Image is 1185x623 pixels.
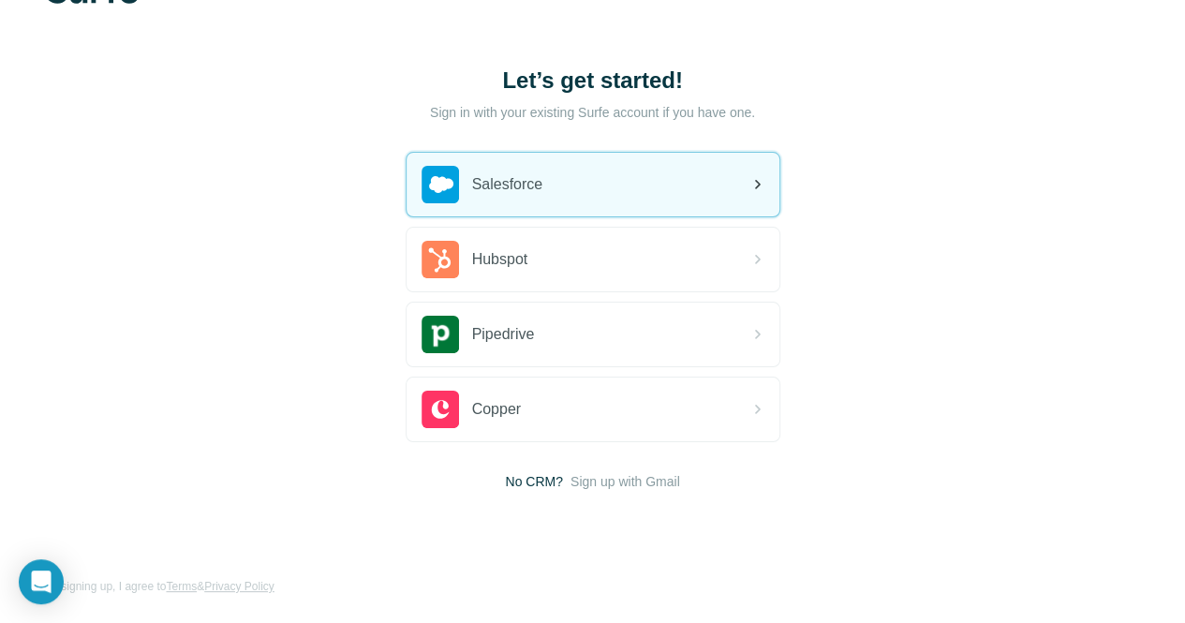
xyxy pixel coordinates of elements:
[422,166,459,203] img: salesforce's logo
[166,580,197,593] a: Terms
[422,391,459,428] img: copper's logo
[472,323,535,346] span: Pipedrive
[570,472,680,491] button: Sign up with Gmail
[204,580,274,593] a: Privacy Policy
[472,398,521,421] span: Copper
[422,316,459,353] img: pipedrive's logo
[45,578,274,595] span: By signing up, I agree to &
[430,103,755,122] p: Sign in with your existing Surfe account if you have one.
[472,173,543,196] span: Salesforce
[406,66,780,96] h1: Let’s get started!
[422,241,459,278] img: hubspot's logo
[505,472,562,491] span: No CRM?
[19,559,64,604] div: Open Intercom Messenger
[472,248,528,271] span: Hubspot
